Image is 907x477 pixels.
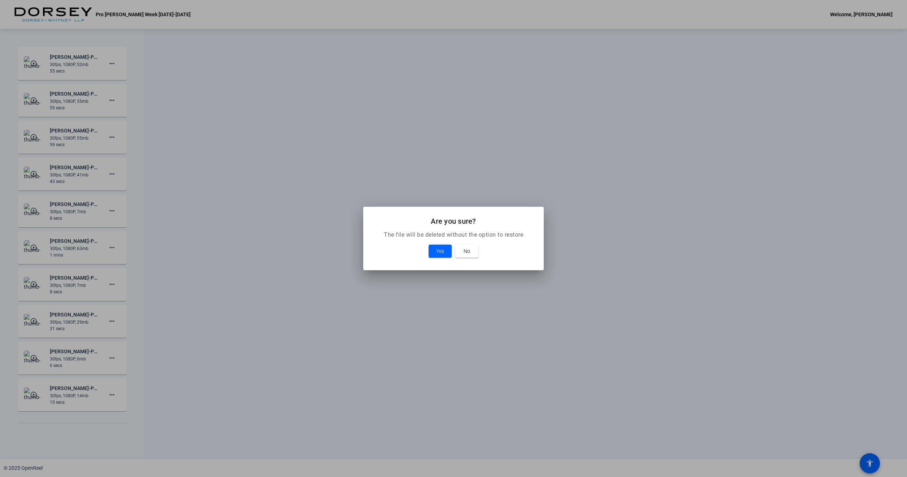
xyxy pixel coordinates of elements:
[455,245,478,258] button: No
[372,215,535,227] h2: Are you sure?
[372,231,535,239] p: The file will be deleted without the option to restore
[436,247,444,255] span: Yes
[464,247,470,255] span: No
[429,245,452,258] button: Yes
